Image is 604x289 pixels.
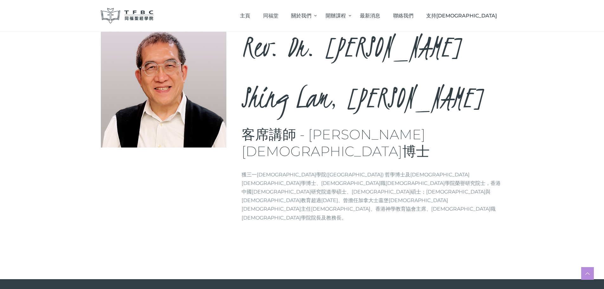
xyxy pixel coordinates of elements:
span: 支持[DEMOGRAPHIC_DATA] [426,13,497,19]
a: 同福堂 [257,6,285,25]
a: 開辦課程 [319,6,353,25]
h3: 客席講師 - [PERSON_NAME][DEMOGRAPHIC_DATA]博士 [242,126,503,160]
img: 同福聖經學院 TFBC [101,8,154,23]
img: Rev. Dr. Li Shing Lam, Derek [101,22,227,148]
a: 支持[DEMOGRAPHIC_DATA] [420,6,503,25]
a: 最新消息 [354,6,387,25]
p: 獲三一[DEMOGRAPHIC_DATA]學院([GEOGRAPHIC_DATA]) 哲學博士及[DEMOGRAPHIC_DATA][DEMOGRAPHIC_DATA]學博士、[DEMOGRAP... [242,170,503,222]
a: 關於我們 [285,6,319,25]
span: 關於我們 [291,13,311,19]
span: 主頁 [240,13,250,19]
span: 最新消息 [360,13,380,19]
a: Scroll to top [581,267,594,280]
span: 聯絡我們 [393,13,413,19]
a: 主頁 [234,6,257,25]
span: 開辦課程 [326,13,346,19]
a: 聯絡我們 [386,6,420,25]
span: 同福堂 [263,13,278,19]
h2: Rev. Dr. [PERSON_NAME] Shing Lam, [PERSON_NAME] [242,22,503,123]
